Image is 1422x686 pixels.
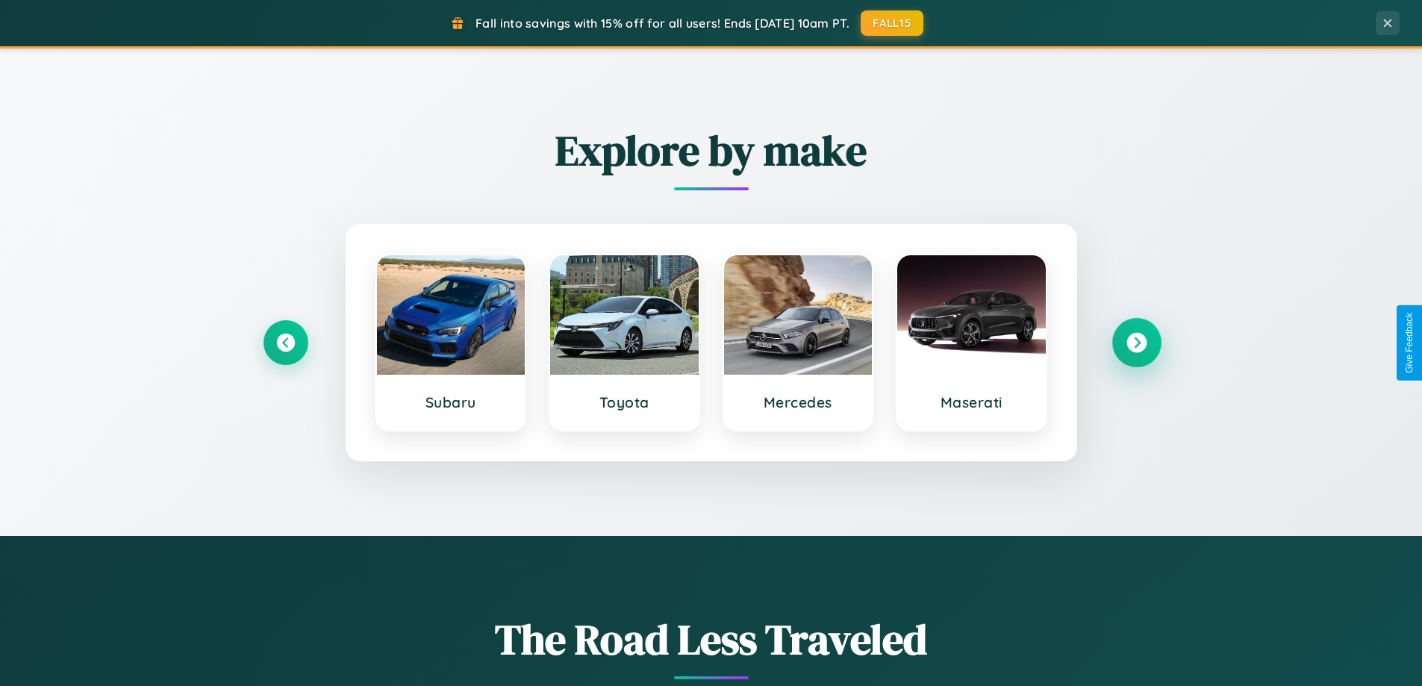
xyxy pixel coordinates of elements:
[263,122,1159,179] h2: Explore by make
[475,16,849,31] span: Fall into savings with 15% off for all users! Ends [DATE] 10am PT.
[1404,313,1415,373] div: Give Feedback
[263,611,1159,668] h1: The Road Less Traveled
[861,10,923,36] button: FALL15
[912,393,1031,411] h3: Maserati
[565,393,684,411] h3: Toyota
[392,393,511,411] h3: Subaru
[739,393,858,411] h3: Mercedes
